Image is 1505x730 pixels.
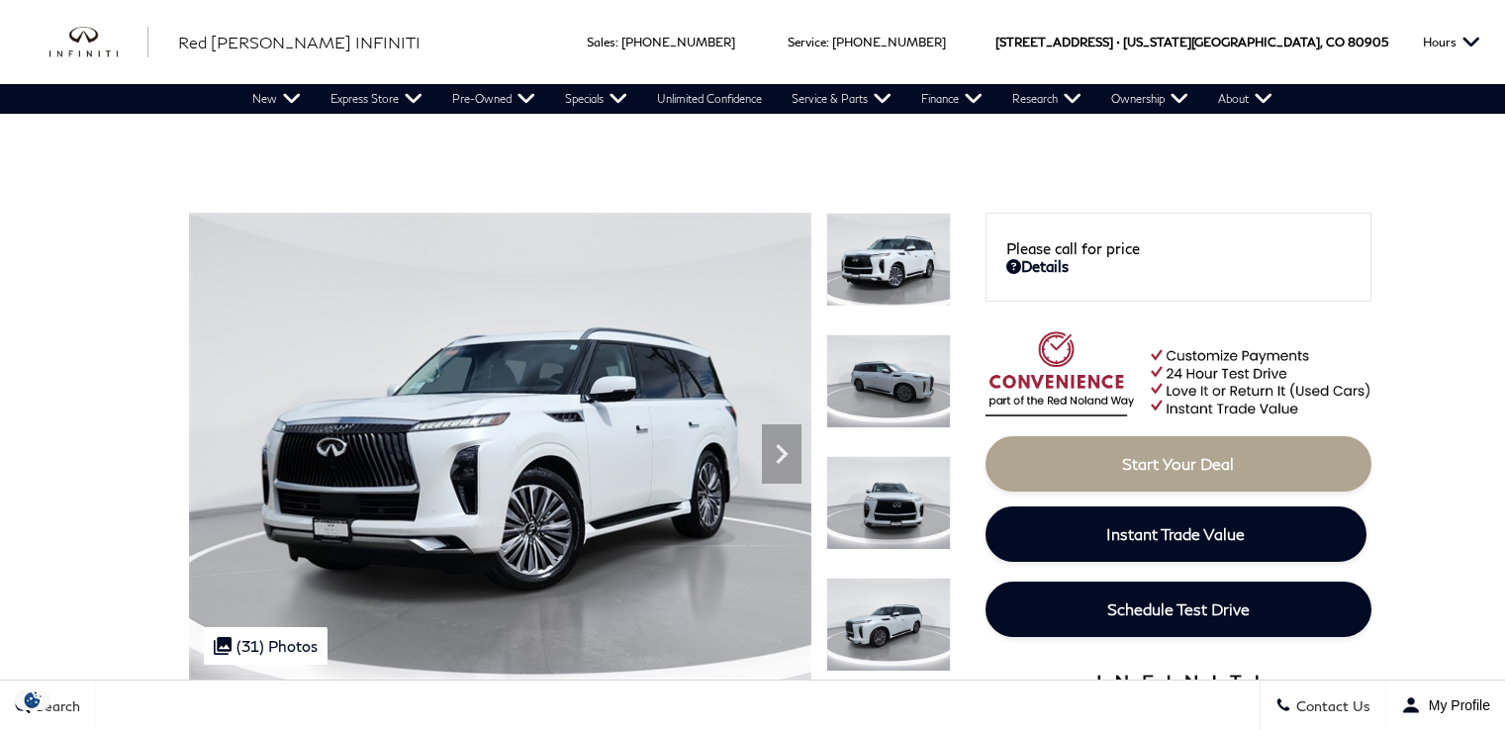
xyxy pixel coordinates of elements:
[995,35,1388,49] a: [STREET_ADDRESS] • [US_STATE][GEOGRAPHIC_DATA], CO 80905
[1291,697,1370,714] span: Contact Us
[237,84,316,114] a: New
[997,84,1096,114] a: Research
[237,84,1287,114] nav: Main Navigation
[826,213,951,307] img: New 2026 RADIANT WHITE INFINITI LUXE 4WD image 1
[826,456,951,550] img: New 2026 RADIANT WHITE INFINITI LUXE 4WD image 3
[621,35,735,49] a: [PHONE_NUMBER]
[826,578,951,672] img: New 2026 RADIANT WHITE INFINITI LUXE 4WD image 4
[1386,681,1505,730] button: Open user profile menu
[1122,454,1234,473] span: Start Your Deal
[615,35,618,49] span: :
[826,35,829,49] span: :
[437,84,550,114] a: Pre-Owned
[31,697,80,714] span: Search
[762,424,801,484] div: Next
[986,582,1371,637] a: Schedule Test Drive
[316,84,437,114] a: Express Store
[1006,257,1351,275] a: Details
[189,213,811,680] img: New 2026 RADIANT WHITE INFINITI LUXE 4WD image 1
[1006,239,1140,257] span: Please call for price
[1107,599,1250,618] span: Schedule Test Drive
[788,35,826,49] span: Service
[204,627,328,665] div: (31) Photos
[777,84,906,114] a: Service & Parts
[1421,697,1490,713] span: My Profile
[587,35,615,49] span: Sales
[642,84,777,114] a: Unlimited Confidence
[10,689,55,710] img: Opt-Out Icon
[10,689,55,710] section: Click to Open Cookie Consent Modal
[906,84,997,114] a: Finance
[986,506,1366,562] a: Instant Trade Value
[1203,84,1287,114] a: About
[49,27,148,58] a: infiniti
[49,27,148,58] img: INFINITI
[832,35,946,49] a: [PHONE_NUMBER]
[826,334,951,428] img: New 2026 RADIANT WHITE INFINITI LUXE 4WD image 2
[178,31,421,54] a: Red [PERSON_NAME] INFINITI
[1096,84,1203,114] a: Ownership
[550,84,642,114] a: Specials
[178,33,421,51] span: Red [PERSON_NAME] INFINITI
[986,436,1371,492] a: Start Your Deal
[1106,524,1245,543] span: Instant Trade Value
